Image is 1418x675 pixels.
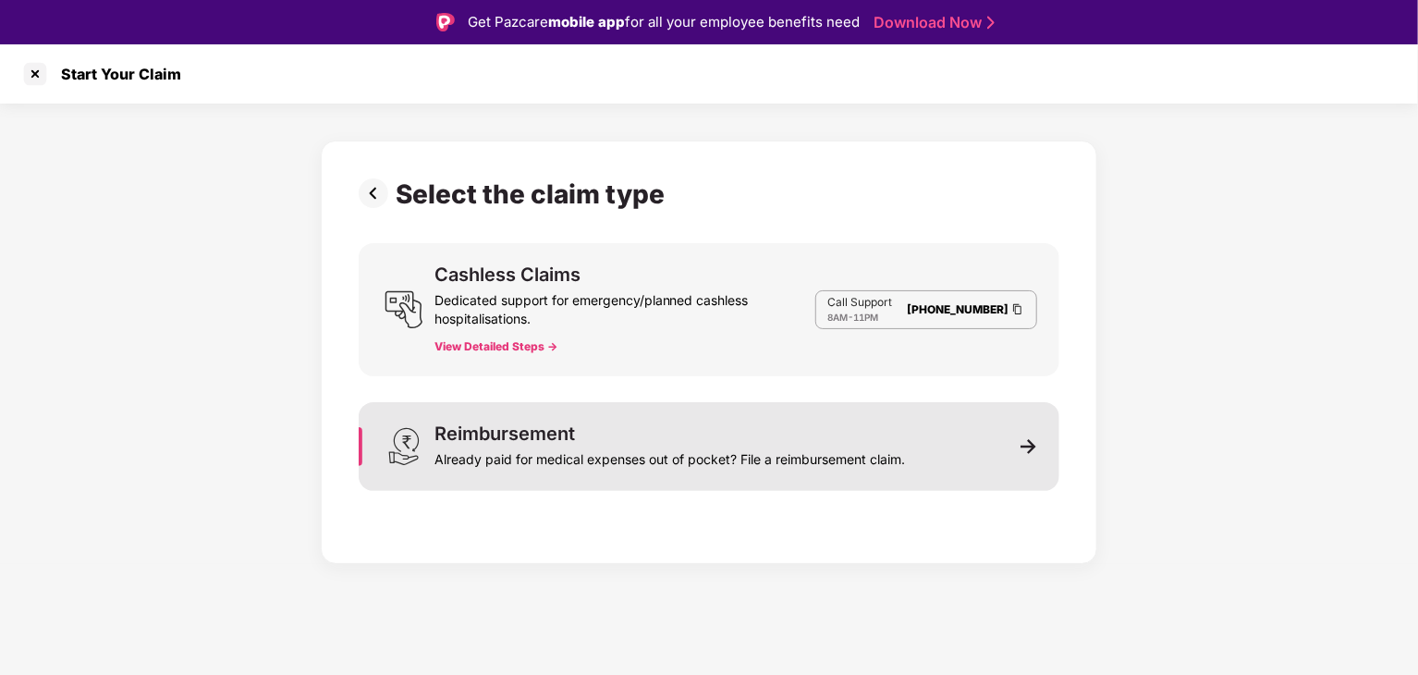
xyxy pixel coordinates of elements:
img: Clipboard Icon [1010,301,1025,317]
button: View Detailed Steps -> [434,339,557,354]
div: Already paid for medical expenses out of pocket? File a reimbursement claim. [434,443,905,469]
img: Logo [436,13,455,31]
a: [PHONE_NUMBER] [907,302,1008,316]
span: 11PM [853,312,878,323]
div: Reimbursement [434,424,575,443]
a: Download Now [874,13,989,32]
img: svg+xml;base64,PHN2ZyBpZD0iUHJldi0zMngzMiIgeG1sbnM9Imh0dHA6Ly93d3cudzMub3JnLzIwMDAvc3ZnIiB3aWR0aD... [359,178,396,208]
div: Select the claim type [396,178,672,210]
p: Call Support [827,295,892,310]
div: Start Your Claim [50,65,181,83]
strong: mobile app [548,13,625,31]
div: Get Pazcare for all your employee benefits need [468,11,860,33]
div: Cashless Claims [434,265,581,284]
img: Stroke [987,13,995,32]
img: svg+xml;base64,PHN2ZyB3aWR0aD0iMjQiIGhlaWdodD0iMzEiIHZpZXdCb3g9IjAgMCAyNCAzMSIgZmlsbD0ibm9uZSIgeG... [385,427,423,466]
img: svg+xml;base64,PHN2ZyB3aWR0aD0iMjQiIGhlaWdodD0iMjUiIHZpZXdCb3g9IjAgMCAyNCAyNSIgZmlsbD0ibm9uZSIgeG... [385,290,423,329]
div: - [827,310,892,325]
div: Dedicated support for emergency/planned cashless hospitalisations. [434,284,815,328]
img: svg+xml;base64,PHN2ZyB3aWR0aD0iMTEiIGhlaWdodD0iMTEiIHZpZXdCb3g9IjAgMCAxMSAxMSIgZmlsbD0ibm9uZSIgeG... [1021,438,1037,455]
span: 8AM [827,312,848,323]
